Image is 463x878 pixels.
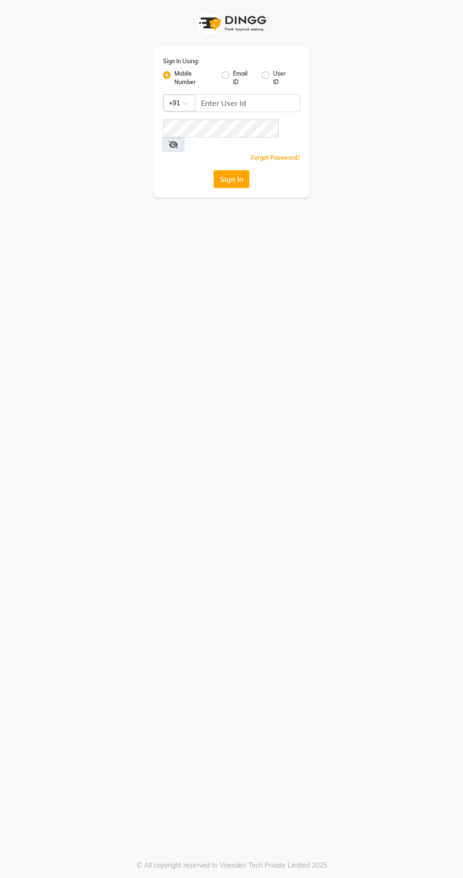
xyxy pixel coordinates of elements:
input: Username [195,94,300,112]
img: logo1.svg [194,9,269,37]
label: Mobile Number [174,69,214,86]
a: Forgot Password? [251,154,300,161]
button: Sign In [214,170,249,188]
label: User ID [273,69,292,86]
label: Sign In Using: [163,57,199,66]
label: Email ID [233,69,254,86]
input: Username [163,120,279,138]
